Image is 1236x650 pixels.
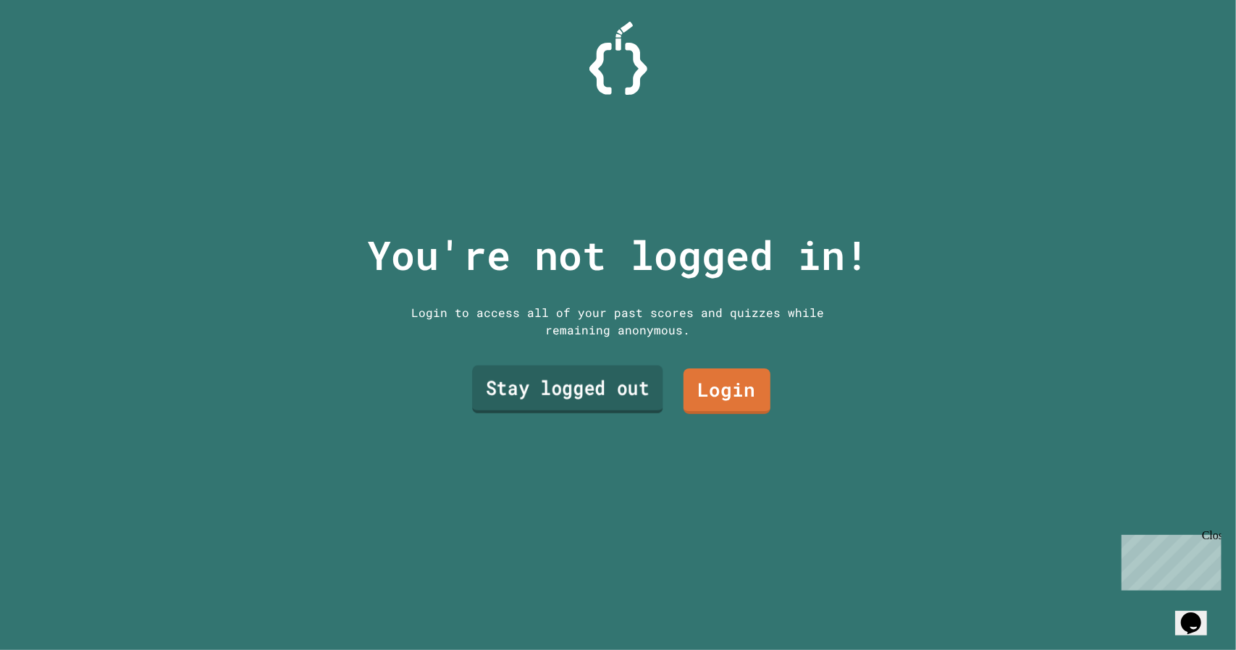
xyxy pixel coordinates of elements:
a: Stay logged out [472,366,663,413]
iframe: chat widget [1116,529,1222,591]
iframe: chat widget [1175,592,1222,636]
img: Logo.svg [589,22,647,95]
div: Login to access all of your past scores and quizzes while remaining anonymous. [401,304,836,339]
p: You're not logged in! [367,225,869,285]
div: Chat with us now!Close [6,6,100,92]
a: Login [684,368,770,414]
